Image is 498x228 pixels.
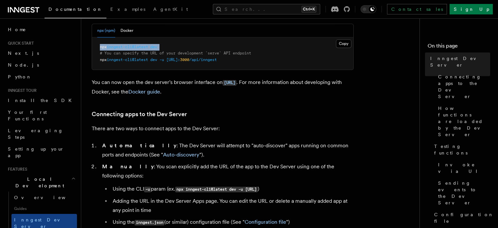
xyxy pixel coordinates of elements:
[302,6,316,12] kbd: Ctrl+K
[435,102,490,140] a: How functions are loaded by the Dev Server
[5,94,77,106] a: Install the SDK
[438,105,490,138] span: How functions are loaded by the Dev Server
[223,79,236,85] a: [URL]
[435,177,490,209] a: Sending events to the Dev Server
[5,59,77,71] a: Node.js
[100,57,107,62] span: npx
[438,161,490,175] span: Invoke via UI
[5,71,77,83] a: Python
[92,124,354,133] p: There are two ways to connect apps to the Dev Server:
[100,51,251,55] span: # You can specify the URL of your development `serve` API endpoint
[48,7,102,12] span: Documentation
[180,57,189,62] span: 3000
[14,195,82,200] span: Overview
[8,74,32,79] span: Python
[100,45,107,49] span: npx
[166,57,180,62] span: [URL]:
[189,57,217,62] span: /api/inngest
[8,110,47,121] span: Your first Functions
[245,219,286,225] a: Configuration file
[434,143,490,156] span: Testing functions
[107,57,148,62] span: inngest-cli@latest
[213,4,320,14] button: Search...Ctrl+K
[111,184,354,194] li: Using the CLI param (ex. )
[102,142,176,149] strong: Automatically
[5,167,27,172] span: Features
[100,141,354,159] li: : The Dev Server will attempt to "auto-discover" apps running on common ports and endpoints (See ...
[45,2,106,18] a: Documentation
[149,2,192,18] a: AgentKit
[450,4,493,14] a: Sign Up
[92,78,354,96] p: You can now open the dev server's browser interface on . For more information about developing wi...
[432,140,490,159] a: Testing functions
[11,203,77,214] span: Guides
[435,159,490,177] a: Invoke via UI
[106,2,149,18] a: Examples
[8,146,64,158] span: Setting up your app
[163,152,199,158] a: Auto-discovery
[135,220,164,225] code: inngest.json
[5,41,34,46] span: Quick start
[144,187,151,192] code: -u
[5,106,77,125] a: Your first Functions
[159,57,164,62] span: -u
[336,39,351,48] button: Copy
[11,192,77,203] a: Overview
[5,173,77,192] button: Local Development
[150,45,157,49] span: dev
[432,209,490,227] a: Configuration file
[111,197,354,215] li: Adding the URL in the Dev Server Apps page. You can edit the URL or delete a manually added app a...
[8,51,39,56] span: Next.js
[8,26,26,33] span: Home
[438,180,490,206] span: Sending events to the Dev Server
[128,89,160,95] a: Docker guide
[5,24,77,35] a: Home
[107,45,148,49] span: inngest-cli@latest
[387,4,447,14] a: Contact sales
[97,24,115,37] button: npx (npm)
[150,57,157,62] span: dev
[8,98,76,103] span: Install the SDK
[430,55,490,68] span: Inngest Dev Server
[110,7,145,12] span: Examples
[153,7,188,12] span: AgentKit
[5,176,71,189] span: Local Development
[8,128,63,140] span: Leveraging Steps
[5,88,37,93] span: Inngest tour
[5,143,77,161] a: Setting up your app
[435,71,490,102] a: Connecting apps to the Dev Server
[8,62,39,68] span: Node.js
[428,52,490,71] a: Inngest Dev Server
[5,47,77,59] a: Next.js
[360,5,376,13] button: Toggle dark mode
[5,125,77,143] a: Leveraging Steps
[100,162,354,227] li: : You scan explicitly add the URL of the app to the Dev Server using one of the following options:
[111,218,354,227] li: Using the (or similar) configuration file (See " ")
[175,187,258,192] code: npx inngest-cli@latest dev -u [URL]
[434,211,494,224] span: Configuration file
[120,24,133,37] button: Docker
[438,73,490,100] span: Connecting apps to the Dev Server
[428,42,490,52] h4: On this page
[223,80,236,86] code: [URL]
[102,163,154,170] strong: Manually
[92,110,187,119] a: Connecting apps to the Dev Server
